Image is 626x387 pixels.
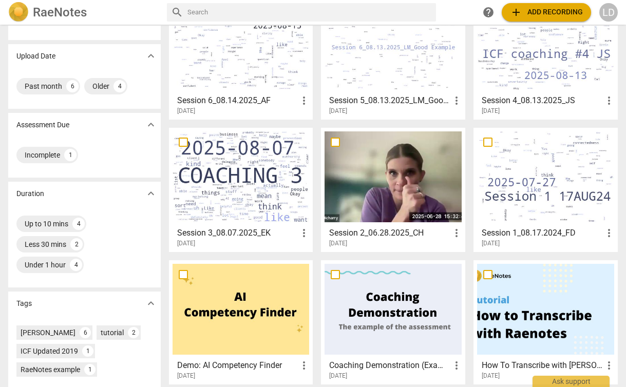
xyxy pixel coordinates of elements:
span: [DATE] [177,239,195,248]
span: search [171,6,183,18]
div: Under 1 hour [25,260,66,270]
a: Session 1_08.17.2024_FD[DATE] [477,131,614,247]
div: Less 30 mins [25,239,66,249]
div: 2 [70,238,83,250]
div: Up to 10 mins [25,219,68,229]
h3: Session 1_08.17.2024_FD [482,227,603,239]
div: 1 [82,345,93,357]
button: Show more [143,48,159,64]
h2: RaeNotes [33,5,87,20]
button: Show more [143,117,159,132]
span: more_vert [450,227,463,239]
span: [DATE] [329,107,347,115]
span: expand_more [145,50,157,62]
p: Duration [16,188,44,199]
div: 4 [72,218,85,230]
div: 4 [70,259,82,271]
span: more_vert [603,94,615,107]
h3: Session 3_08.07.2025_EK [177,227,298,239]
span: more_vert [298,359,310,372]
div: tutorial [101,327,124,338]
span: expand_more [145,297,157,309]
span: expand_more [145,187,157,200]
span: more_vert [298,94,310,107]
span: expand_more [145,119,157,131]
a: Coaching Demonstration (Example)[DATE] [325,264,462,380]
span: [DATE] [482,239,500,248]
button: Upload [502,3,591,22]
span: more_vert [450,94,463,107]
span: [DATE] [177,372,195,380]
span: Add recording [510,6,583,18]
h3: Demo: AI Competency Finder [177,359,298,372]
h3: Session 2_06.28.2025_CH [329,227,450,239]
span: more_vert [603,227,615,239]
span: [DATE] [329,239,347,248]
h3: Session 6_08.14.2025_AF [177,94,298,107]
h3: How To Transcribe with RaeNotes [482,359,603,372]
div: ICF Updated 2019 [21,346,78,356]
div: 1 [64,149,77,161]
div: 2 [128,327,139,338]
button: Show more [143,296,159,311]
span: more_vert [450,359,463,372]
h3: Session 4_08.13.2025_JS [482,94,603,107]
span: [DATE] [329,372,347,380]
a: Session 3_08.07.2025_EK[DATE] [173,131,310,247]
span: add [510,6,522,18]
span: more_vert [603,359,615,372]
a: How To Transcribe with [PERSON_NAME][DATE] [477,264,614,380]
div: Incomplete [25,150,60,160]
button: LD [599,3,618,22]
div: Ask support [533,376,610,387]
p: Tags [16,298,32,309]
span: help [482,6,495,18]
div: [PERSON_NAME] [21,327,75,338]
a: Demo: AI Competency Finder[DATE] [173,264,310,380]
p: Upload Date [16,51,55,62]
h3: Session 5_08.13.2025_LM_Good Example [329,94,450,107]
p: Assessment Due [16,120,69,130]
a: Session 2_06.28.2025_CH[DATE] [325,131,462,247]
div: RaeNotes example [21,364,80,375]
div: 6 [80,327,91,338]
span: more_vert [298,227,310,239]
img: Logo [8,2,29,23]
a: Help [479,3,498,22]
div: 4 [113,80,126,92]
div: Older [92,81,109,91]
button: Show more [143,186,159,201]
h3: Coaching Demonstration (Example) [329,359,450,372]
a: LogoRaeNotes [8,2,159,23]
div: 1 [84,364,96,375]
div: Past month [25,81,62,91]
input: Search [187,4,432,21]
span: [DATE] [482,107,500,115]
div: 6 [66,80,79,92]
span: [DATE] [482,372,500,380]
span: [DATE] [177,107,195,115]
